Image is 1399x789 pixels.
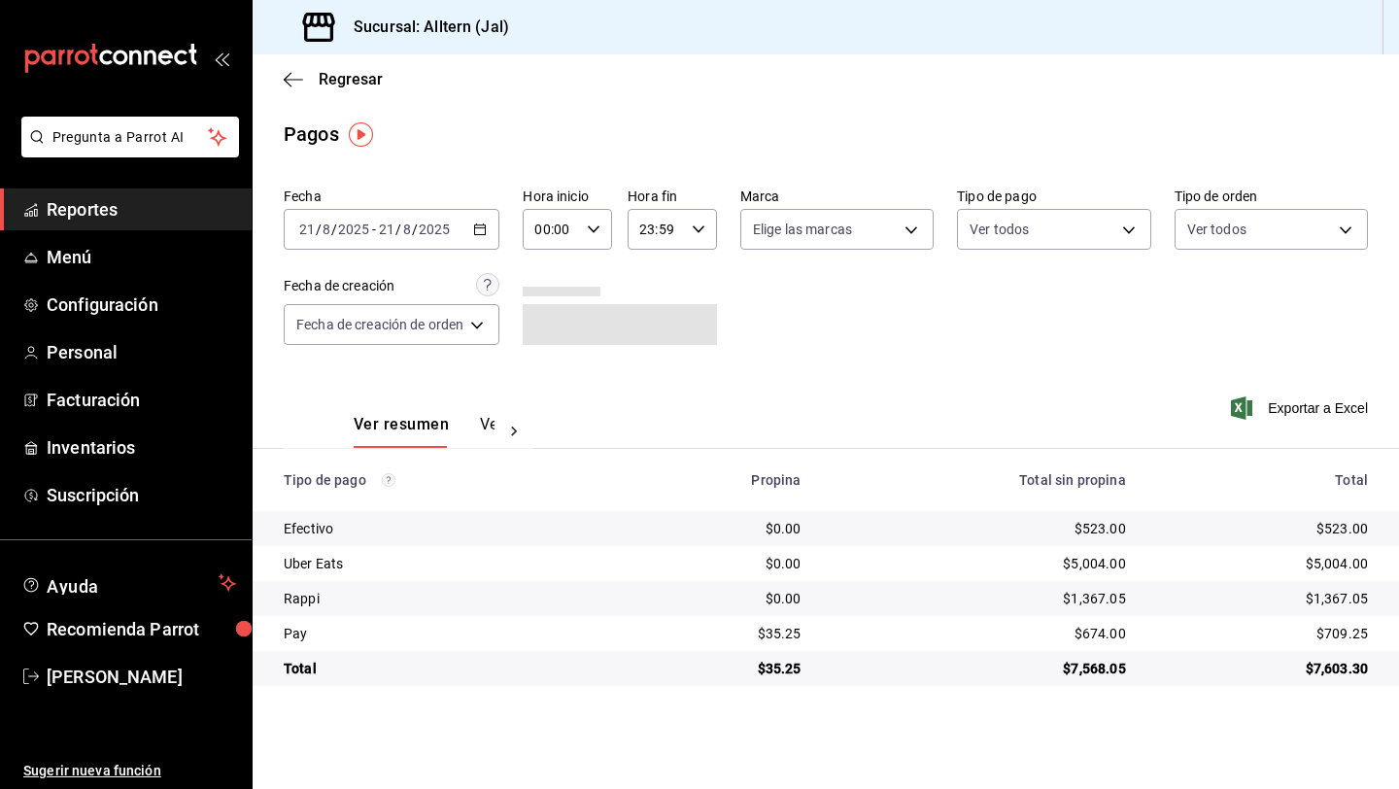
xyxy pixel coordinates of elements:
[402,222,412,237] input: --
[832,519,1125,538] div: $523.00
[641,472,801,488] div: Propina
[284,472,610,488] div: Tipo de pago
[47,292,236,318] span: Configuración
[753,220,852,239] span: Elige las marcas
[970,220,1029,239] span: Ver todos
[284,120,339,149] div: Pagos
[284,276,394,296] div: Fecha de creación
[1157,659,1368,678] div: $7,603.30
[47,196,236,223] span: Reportes
[47,434,236,461] span: Inventarios
[1157,519,1368,538] div: $523.00
[832,589,1125,608] div: $1,367.05
[412,222,418,237] span: /
[52,127,209,148] span: Pregunta a Parrot AI
[832,554,1125,573] div: $5,004.00
[354,415,495,448] div: navigation tabs
[641,589,801,608] div: $0.00
[296,315,463,334] span: Fecha de creación de orden
[378,222,395,237] input: --
[284,554,610,573] div: Uber Eats
[23,761,236,781] span: Sugerir nueva función
[322,222,331,237] input: --
[1157,554,1368,573] div: $5,004.00
[395,222,401,237] span: /
[628,189,717,203] label: Hora fin
[337,222,370,237] input: ----
[338,16,509,39] h3: Sucursal: Alltern (Jal)
[832,472,1125,488] div: Total sin propina
[47,664,236,690] span: [PERSON_NAME]
[1157,624,1368,643] div: $709.25
[21,117,239,157] button: Pregunta a Parrot AI
[354,415,449,448] button: Ver resumen
[1235,396,1368,420] button: Exportar a Excel
[47,387,236,413] span: Facturación
[316,222,322,237] span: /
[641,624,801,643] div: $35.25
[832,659,1125,678] div: $7,568.05
[47,571,211,595] span: Ayuda
[372,222,376,237] span: -
[47,244,236,270] span: Menú
[382,473,395,487] svg: Los pagos realizados con Pay y otras terminales son montos brutos.
[480,415,553,448] button: Ver pagos
[47,616,236,642] span: Recomienda Parrot
[349,122,373,147] img: Tooltip marker
[214,51,229,66] button: open_drawer_menu
[284,659,610,678] div: Total
[1175,189,1368,203] label: Tipo de orden
[298,222,316,237] input: --
[284,624,610,643] div: Pay
[284,189,499,203] label: Fecha
[47,482,236,508] span: Suscripción
[47,339,236,365] span: Personal
[418,222,451,237] input: ----
[331,222,337,237] span: /
[832,624,1125,643] div: $674.00
[740,189,934,203] label: Marca
[1187,220,1246,239] span: Ver todos
[957,189,1150,203] label: Tipo de pago
[641,554,801,573] div: $0.00
[1157,589,1368,608] div: $1,367.05
[14,141,239,161] a: Pregunta a Parrot AI
[1157,472,1368,488] div: Total
[641,519,801,538] div: $0.00
[641,659,801,678] div: $35.25
[284,519,610,538] div: Efectivo
[284,70,383,88] button: Regresar
[284,589,610,608] div: Rappi
[523,189,612,203] label: Hora inicio
[319,70,383,88] span: Regresar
